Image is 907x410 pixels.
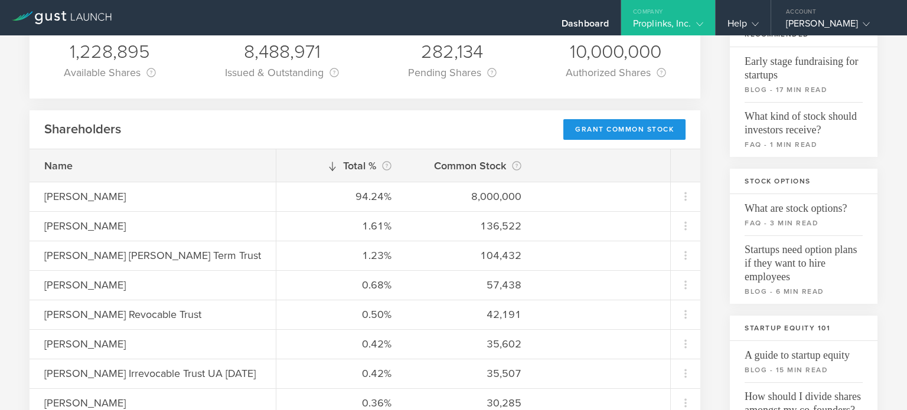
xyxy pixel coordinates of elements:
[44,121,121,138] h2: Shareholders
[421,307,521,322] div: 42,191
[64,40,156,64] div: 1,228,895
[421,366,521,381] div: 35,507
[745,84,863,95] small: blog - 17 min read
[44,158,251,173] div: Name
[786,18,886,35] div: [PERSON_NAME]
[64,64,156,81] div: Available Shares
[421,277,521,293] div: 57,438
[291,158,391,174] div: Total %
[44,366,256,381] div: [PERSON_NAME] Irrevocable Trust UA [DATE]
[44,248,261,263] div: [PERSON_NAME] [PERSON_NAME] Term Trust
[730,194,877,235] a: What are stock options?faq - 3 min read
[562,18,609,35] div: Dashboard
[633,18,703,35] div: Proplinks, Inc.
[291,248,391,263] div: 1.23%
[421,158,521,174] div: Common Stock
[745,218,863,228] small: faq - 3 min read
[745,286,863,297] small: blog - 6 min read
[566,64,666,81] div: Authorized Shares
[421,218,521,234] div: 136,522
[291,189,391,204] div: 94.24%
[421,336,521,352] div: 35,602
[291,277,391,293] div: 0.68%
[730,102,877,157] a: What kind of stock should investors receive?faq - 1 min read
[44,218,251,234] div: [PERSON_NAME]
[745,47,863,82] span: Early stage fundraising for startups
[421,248,521,263] div: 104,432
[44,189,251,204] div: [PERSON_NAME]
[730,235,877,304] a: Startups need option plans if they want to hire employeesblog - 6 min read
[44,336,251,352] div: [PERSON_NAME]
[745,365,863,375] small: blog - 15 min read
[408,40,497,64] div: 282,134
[730,47,877,102] a: Early stage fundraising for startupsblog - 17 min read
[745,341,863,362] span: A guide to startup equity
[291,307,391,322] div: 0.50%
[563,119,686,140] div: Grant Common Stock
[225,40,339,64] div: 8,488,971
[421,189,521,204] div: 8,000,000
[745,235,863,284] span: Startups need option plans if they want to hire employees
[848,353,907,410] iframe: Chat Widget
[745,139,863,150] small: faq - 1 min read
[44,307,251,322] div: [PERSON_NAME] Revocable Trust
[730,316,877,341] h3: Startup Equity 101
[566,40,666,64] div: 10,000,000
[730,341,877,382] a: A guide to startup equityblog - 15 min read
[745,194,863,215] span: What are stock options?
[291,366,391,381] div: 0.42%
[727,18,759,35] div: Help
[225,64,339,81] div: Issued & Outstanding
[408,64,497,81] div: Pending Shares
[745,102,863,137] span: What kind of stock should investors receive?
[291,336,391,352] div: 0.42%
[291,218,391,234] div: 1.61%
[44,277,251,293] div: [PERSON_NAME]
[730,169,877,194] h3: Stock Options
